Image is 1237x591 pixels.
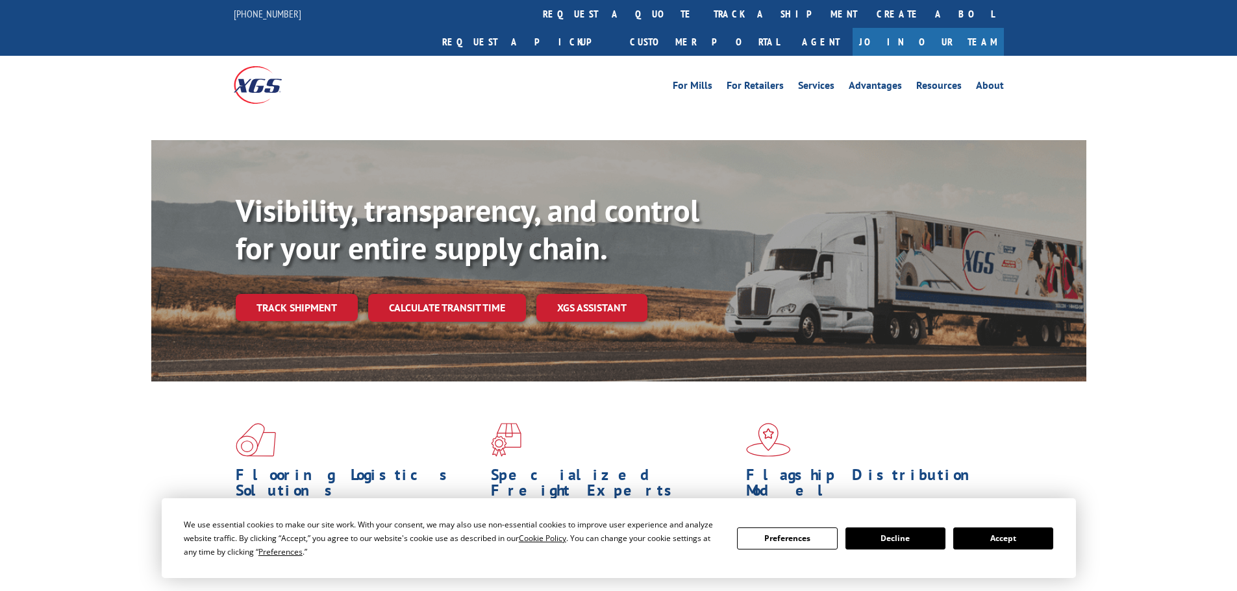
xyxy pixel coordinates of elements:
[845,527,945,549] button: Decline
[432,28,620,56] a: Request a pickup
[673,80,712,95] a: For Mills
[849,80,902,95] a: Advantages
[798,80,834,95] a: Services
[258,546,303,557] span: Preferences
[737,527,837,549] button: Preferences
[953,527,1053,549] button: Accept
[184,518,721,559] div: We use essential cookies to make our site work. With your consent, we may also use non-essential ...
[853,28,1004,56] a: Join Our Team
[727,80,784,95] a: For Retailers
[536,294,647,322] a: XGS ASSISTANT
[236,423,276,457] img: xgs-icon-total-supply-chain-intelligence-red
[789,28,853,56] a: Agent
[491,467,736,505] h1: Specialized Freight Experts
[368,294,526,322] a: Calculate transit time
[236,190,699,268] b: Visibility, transparency, and control for your entire supply chain.
[746,467,992,505] h1: Flagship Distribution Model
[236,294,358,321] a: Track shipment
[234,7,301,20] a: [PHONE_NUMBER]
[620,28,789,56] a: Customer Portal
[162,498,1076,578] div: Cookie Consent Prompt
[519,533,566,544] span: Cookie Policy
[746,423,791,457] img: xgs-icon-flagship-distribution-model-red
[916,80,962,95] a: Resources
[491,423,521,457] img: xgs-icon-focused-on-flooring-red
[236,467,481,505] h1: Flooring Logistics Solutions
[976,80,1004,95] a: About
